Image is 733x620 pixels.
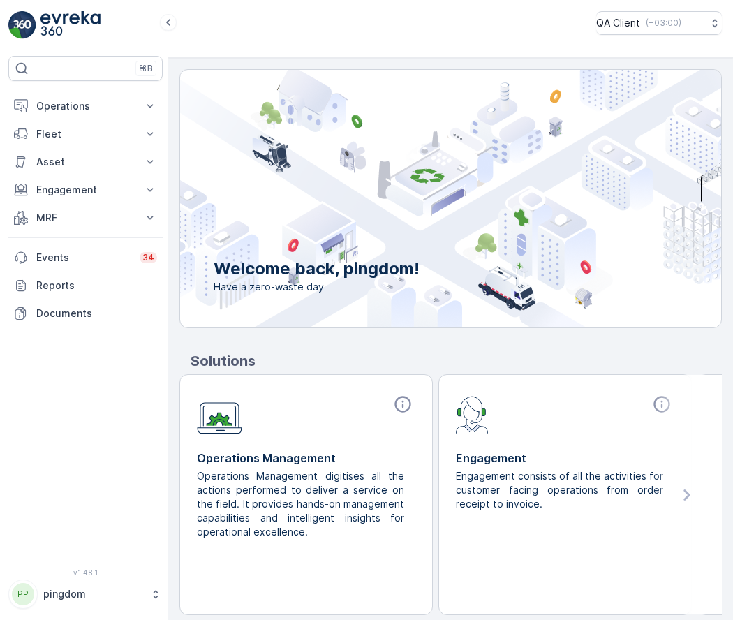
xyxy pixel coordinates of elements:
[8,244,163,272] a: Events34
[36,251,131,265] p: Events
[40,11,101,39] img: logo_light-DOdMpM7g.png
[456,469,663,511] p: Engagement consists of all the activities for customer facing operations from order receipt to in...
[197,394,242,434] img: module-icon
[36,99,135,113] p: Operations
[8,272,163,300] a: Reports
[197,469,404,539] p: Operations Management digitises all the actions performed to deliver a service on the field. It p...
[139,63,153,74] p: ⌘B
[596,11,722,35] button: QA Client(+03:00)
[8,176,163,204] button: Engagement
[36,307,157,320] p: Documents
[8,580,163,609] button: PPpingdom
[36,183,135,197] p: Engagement
[456,394,489,434] img: module-icon
[117,70,721,327] img: city illustration
[36,155,135,169] p: Asset
[8,204,163,232] button: MRF
[596,16,640,30] p: QA Client
[191,350,722,371] p: Solutions
[36,279,157,293] p: Reports
[8,568,163,577] span: v 1.48.1
[8,300,163,327] a: Documents
[36,127,135,141] p: Fleet
[8,11,36,39] img: logo
[214,258,420,280] p: Welcome back, pingdom!
[12,583,34,605] div: PP
[646,17,681,29] p: ( +03:00 )
[197,450,415,466] p: Operations Management
[8,148,163,176] button: Asset
[43,587,143,601] p: pingdom
[36,211,135,225] p: MRF
[214,280,420,294] span: Have a zero-waste day
[142,252,154,263] p: 34
[8,92,163,120] button: Operations
[8,120,163,148] button: Fleet
[456,450,674,466] p: Engagement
